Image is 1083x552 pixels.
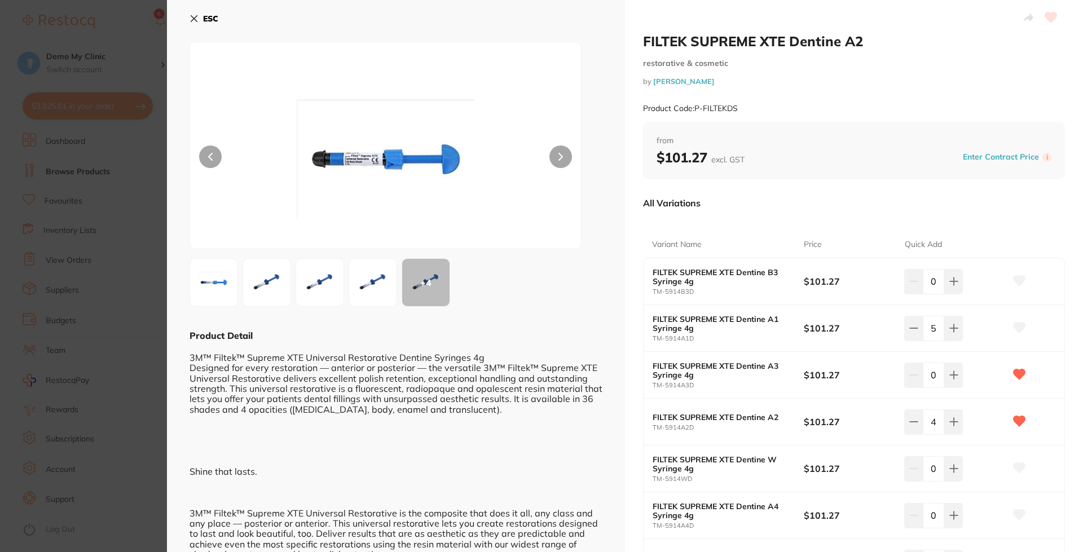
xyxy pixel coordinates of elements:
b: $101.27 [804,509,895,522]
img: MTRBMUQuanBn [246,262,287,303]
p: Quick Add [905,239,942,250]
b: Product Detail [190,330,253,341]
small: TM-5914B3D [653,288,804,295]
button: ESC [190,9,218,28]
small: restorative & cosmetic [643,59,1065,68]
label: i [1042,153,1051,162]
b: ESC [203,14,218,24]
h2: FILTEK SUPREME XTE Dentine A2 [643,33,1065,50]
a: [PERSON_NAME] [653,77,715,86]
small: TM-5914A2D [653,424,804,431]
p: Price [804,239,822,250]
small: TM-5914A1D [653,335,804,342]
button: +4 [402,258,450,307]
b: FILTEK SUPREME XTE Dentine A2 [653,413,789,422]
b: $101.27 [804,369,895,381]
div: + 4 [402,259,450,306]
b: FILTEK SUPREME XTE Dentine A4 Syringe 4g [653,502,789,520]
span: from [657,135,1051,147]
button: Enter Contract Price [959,152,1042,162]
b: $101.27 [804,322,895,334]
img: Zw [193,262,234,303]
b: FILTEK SUPREME XTE Dentine A1 Syringe 4g [653,315,789,333]
b: $101.27 [804,416,895,428]
small: TM-5914WD [653,475,804,483]
b: FILTEK SUPREME XTE Dentine B3 Syringe 4g [653,268,789,286]
b: $101.27 [804,275,895,288]
img: MTRBMUQuanBn [353,262,393,303]
b: $101.27 [804,462,895,475]
small: TM-5914A4D [653,522,804,529]
small: Product Code: P-FILTEKDS [643,104,738,113]
img: Zw [268,70,503,249]
p: Variant Name [652,239,702,250]
b: $101.27 [657,149,745,166]
small: TM-5914A3D [653,382,804,389]
p: All Variations [643,197,701,209]
img: MTRCM0QuanBn [300,262,340,303]
b: FILTEK SUPREME XTE Dentine W Syringe 4g [653,455,789,473]
b: FILTEK SUPREME XTE Dentine A3 Syringe 4g [653,361,789,379]
small: by [643,77,1065,86]
span: excl. GST [711,154,745,165]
